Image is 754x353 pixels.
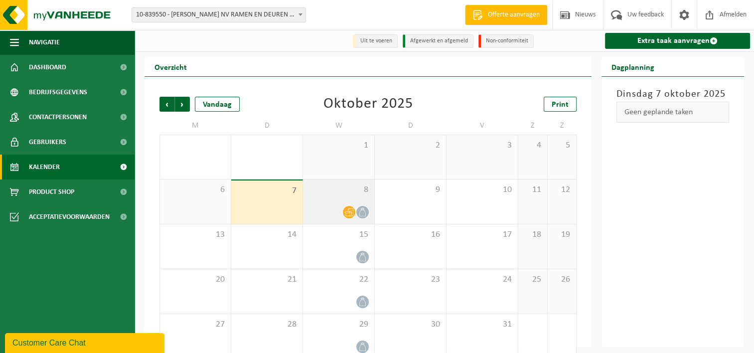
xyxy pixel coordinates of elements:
[616,102,729,123] div: Geen geplande taken
[236,185,298,196] span: 7
[380,140,441,151] span: 2
[132,7,306,22] span: 10-839550 - ENGELS NV RAMEN EN DEUREN - LOKEREN
[602,57,664,76] h2: Dagplanning
[380,184,441,195] span: 9
[303,117,375,135] td: W
[29,204,110,229] span: Acceptatievoorwaarden
[485,10,542,20] span: Offerte aanvragen
[553,184,572,195] span: 12
[375,117,447,135] td: D
[29,105,87,130] span: Contactpersonen
[553,229,572,240] span: 19
[165,229,226,240] span: 13
[523,229,542,240] span: 18
[447,117,518,135] td: V
[452,229,513,240] span: 17
[165,184,226,195] span: 6
[616,87,729,102] h3: Dinsdag 7 oktober 2025
[132,8,305,22] span: 10-839550 - ENGELS NV RAMEN EN DEUREN - LOKEREN
[29,30,60,55] span: Navigatie
[195,97,240,112] div: Vandaag
[380,319,441,330] span: 30
[308,319,369,330] span: 29
[548,117,577,135] td: Z
[553,274,572,285] span: 26
[236,229,298,240] span: 14
[236,274,298,285] span: 21
[323,97,413,112] div: Oktober 2025
[452,140,513,151] span: 3
[159,97,174,112] span: Vorige
[465,5,547,25] a: Offerte aanvragen
[159,117,231,135] td: M
[145,57,197,76] h2: Overzicht
[29,130,66,155] span: Gebruikers
[552,101,569,109] span: Print
[308,229,369,240] span: 15
[452,274,513,285] span: 24
[544,97,577,112] a: Print
[403,34,473,48] li: Afgewerkt en afgemeld
[452,184,513,195] span: 10
[353,34,398,48] li: Uit te voeren
[29,155,60,179] span: Kalender
[231,117,303,135] td: D
[523,140,542,151] span: 4
[165,319,226,330] span: 27
[452,319,513,330] span: 31
[380,229,441,240] span: 16
[165,274,226,285] span: 20
[308,274,369,285] span: 22
[29,55,66,80] span: Dashboard
[29,179,74,204] span: Product Shop
[380,274,441,285] span: 23
[478,34,534,48] li: Non-conformiteit
[5,331,166,353] iframe: chat widget
[29,80,87,105] span: Bedrijfsgegevens
[175,97,190,112] span: Volgende
[236,319,298,330] span: 28
[308,140,369,151] span: 1
[553,140,572,151] span: 5
[308,184,369,195] span: 8
[605,33,750,49] a: Extra taak aanvragen
[523,184,542,195] span: 11
[523,274,542,285] span: 25
[518,117,548,135] td: Z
